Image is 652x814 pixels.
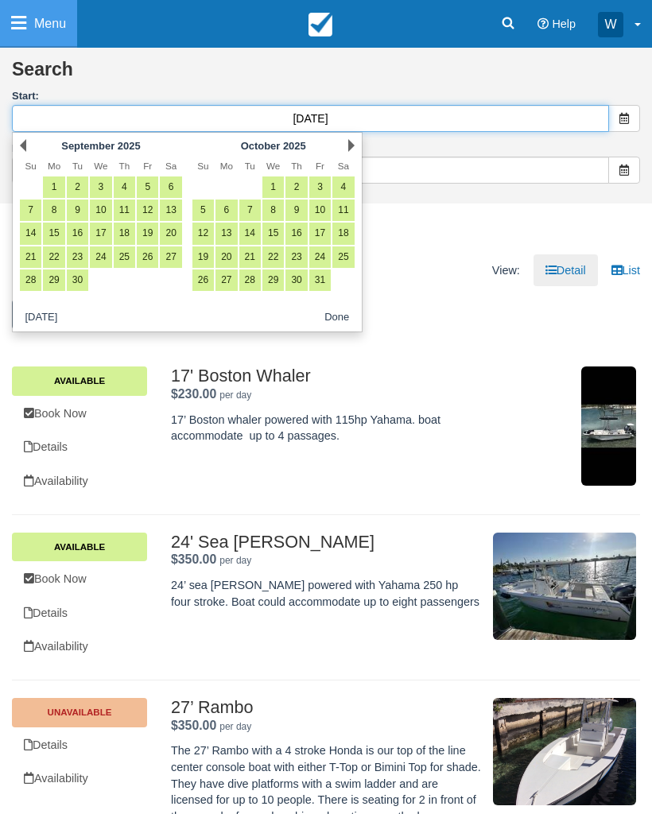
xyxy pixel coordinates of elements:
[12,630,147,663] a: Availability
[143,161,152,171] span: Friday
[137,246,158,268] a: 26
[318,308,355,328] button: Done
[215,246,237,268] a: 20
[12,762,147,795] a: Unavailable.
[600,254,652,287] a: List
[538,18,549,29] i: Help
[137,223,158,244] a: 19
[67,176,88,198] a: 2
[598,12,623,37] div: W
[285,269,307,291] a: 30
[338,161,349,171] span: Saturday
[12,597,147,630] a: Details
[215,269,237,291] a: 27
[25,161,37,171] span: Sunday
[19,308,64,328] button: [DATE]
[309,246,331,268] a: 24
[12,698,147,727] a: Unavailable
[72,161,83,171] span: Tuesday
[114,200,135,221] a: 11
[12,729,147,762] a: Details
[262,176,284,198] a: 1
[114,223,135,244] a: 18
[12,533,147,561] a: Available
[552,17,576,30] span: Help
[581,366,636,486] img: M16-1
[285,200,307,221] a: 9
[171,552,216,566] strong: Price: $350
[171,412,481,444] p: 17’ Boston whaler powered with 115hp Yahama. boat accommodate up to 4 passages.
[171,387,216,401] strong: Price: $230
[171,387,216,401] span: $230.00
[20,139,26,152] a: Prev
[171,719,216,732] span: $350.00
[219,390,251,401] em: per day
[239,246,261,268] a: 21
[171,552,216,566] span: $350.00
[137,200,158,221] a: 12
[192,246,214,268] a: 19
[534,254,598,287] a: Detail
[137,176,158,198] a: 5
[239,269,261,291] a: 28
[192,269,214,291] a: 26
[285,223,307,244] a: 16
[67,223,88,244] a: 16
[20,200,41,221] a: 7
[160,200,181,221] a: 13
[90,200,111,221] a: 10
[114,176,135,198] a: 4
[493,533,636,640] img: M50-1
[67,200,88,221] a: 9
[262,223,284,244] a: 15
[119,161,130,171] span: Thursday
[332,200,354,221] a: 11
[493,698,636,805] img: M3-1
[283,140,306,152] span: 2025
[165,161,177,171] span: Saturday
[262,269,284,291] a: 29
[43,269,64,291] a: 29
[67,246,88,268] a: 23
[12,366,147,395] a: Available
[12,397,147,430] a: Book Now
[12,60,640,89] h2: Search
[241,140,281,152] span: October
[12,563,147,595] a: Book Now
[332,176,354,198] a: 4
[197,161,208,171] span: Sunday
[90,176,111,198] a: 3
[94,161,107,171] span: Wednesday
[48,161,60,171] span: Monday
[262,200,284,221] a: 8
[12,431,147,463] a: Details
[309,176,331,198] a: 3
[239,200,261,221] a: 7
[316,161,324,171] span: Friday
[20,223,41,244] a: 14
[114,246,135,268] a: 25
[192,223,214,244] a: 12
[43,246,64,268] a: 22
[192,200,214,221] a: 5
[171,698,481,717] h2: 27’ Rambo
[309,223,331,244] a: 17
[309,200,331,221] a: 10
[220,161,233,171] span: Monday
[20,269,41,291] a: 28
[118,140,141,152] span: 2025
[90,223,111,244] a: 17
[12,89,640,104] label: Start:
[160,223,181,244] a: 20
[171,533,481,552] h2: 24' Sea [PERSON_NAME]
[20,246,41,268] a: 21
[266,161,280,171] span: Wednesday
[239,223,261,244] a: 14
[480,254,532,287] li: View:
[61,140,114,152] span: September
[291,161,302,171] span: Thursday
[90,246,111,268] a: 24
[160,246,181,268] a: 27
[245,161,255,171] span: Tuesday
[348,139,355,152] a: Next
